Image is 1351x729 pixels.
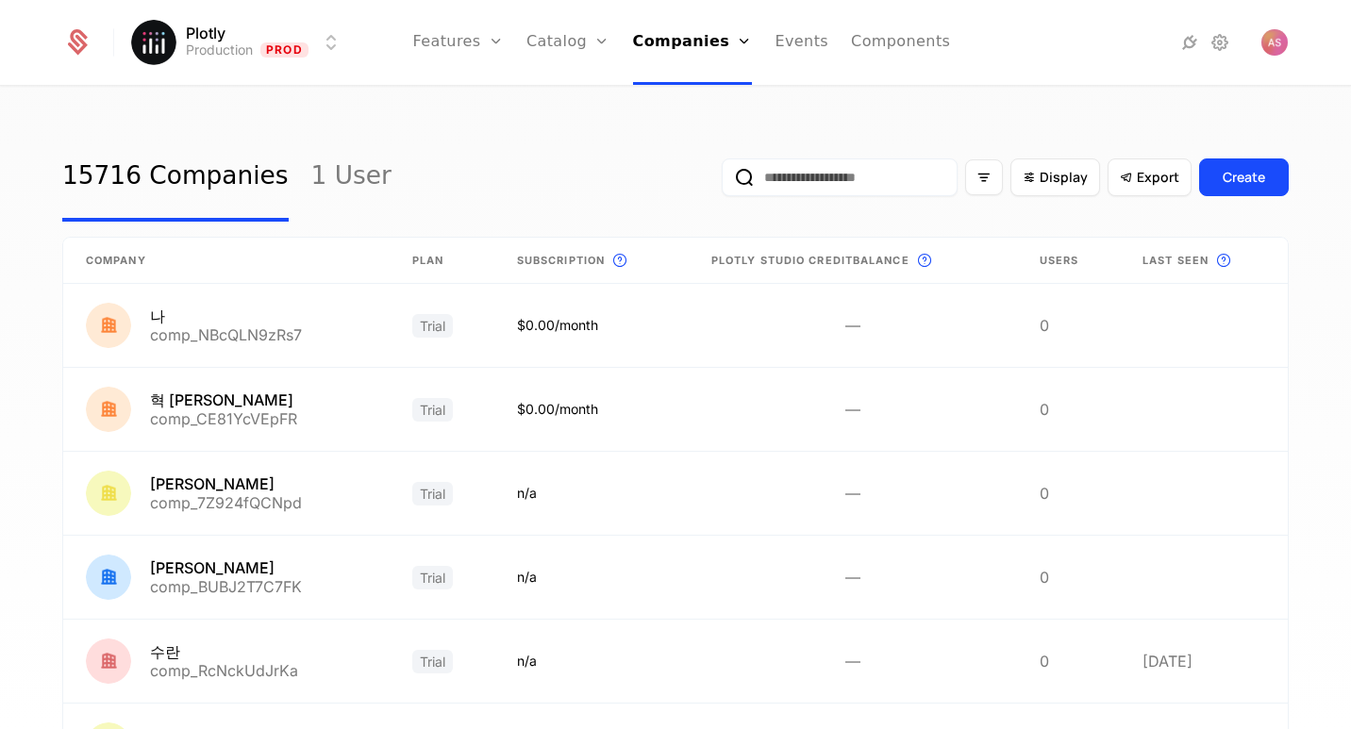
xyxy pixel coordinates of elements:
img: Plotly [131,20,176,65]
a: 15716 Companies [62,133,289,222]
th: Company [63,238,390,284]
button: Select environment [137,22,342,63]
span: Last seen [1143,253,1209,269]
span: Prod [260,42,309,58]
th: Users [1017,238,1120,284]
span: Plotly [186,25,225,41]
div: Create [1223,168,1265,187]
a: Integrations [1178,31,1201,54]
div: Production [186,41,253,59]
button: Export [1108,158,1192,196]
a: Settings [1209,31,1231,54]
span: Export [1137,168,1179,187]
th: Plan [390,238,494,284]
span: Plotly Studio credit Balance [711,253,909,269]
span: Subscription [517,253,605,269]
button: Display [1010,158,1100,196]
button: Open user button [1261,29,1288,56]
a: 1 User [311,133,392,222]
img: Adam Schroeder [1261,29,1288,56]
button: Create [1199,158,1289,196]
span: Display [1040,168,1088,187]
button: Filter options [965,159,1003,195]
